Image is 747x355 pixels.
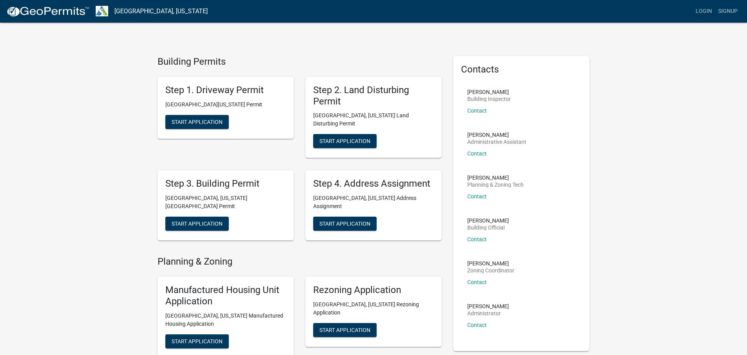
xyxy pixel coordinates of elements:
p: [GEOGRAPHIC_DATA][US_STATE] Permit [165,101,286,109]
h5: Step 2. Land Disturbing Permit [313,85,434,107]
a: Contact [467,322,487,328]
h5: Step 4. Address Assignment [313,178,434,189]
span: Start Application [172,221,223,227]
p: Building Official [467,225,509,230]
a: Contact [467,150,487,157]
p: [PERSON_NAME] [467,175,524,180]
span: Start Application [319,221,370,227]
p: [GEOGRAPHIC_DATA], [US_STATE] Manufactured Housing Application [165,312,286,328]
a: Signup [715,4,741,19]
p: [GEOGRAPHIC_DATA], [US_STATE][GEOGRAPHIC_DATA] Permit [165,194,286,210]
p: [PERSON_NAME] [467,304,509,309]
a: Contact [467,279,487,285]
p: Building Inspector [467,96,511,102]
span: Start Application [319,327,370,333]
p: [PERSON_NAME] [467,218,509,223]
button: Start Application [313,323,377,337]
h5: Step 1. Driveway Permit [165,85,286,96]
p: [PERSON_NAME] [467,261,514,266]
p: [PERSON_NAME] [467,89,511,95]
a: Contact [467,236,487,242]
p: Planning & Zoning Tech [467,182,524,187]
p: Zoning Coordinator [467,268,514,273]
h4: Building Permits [158,56,442,67]
button: Start Application [165,115,229,129]
h4: Planning & Zoning [158,256,442,267]
a: Contact [467,108,487,114]
button: Start Application [165,334,229,348]
img: Troup County, Georgia [96,6,108,16]
span: Start Application [172,338,223,344]
h5: Step 3. Building Permit [165,178,286,189]
p: Administrative Assistant [467,139,526,145]
button: Start Application [313,134,377,148]
p: [GEOGRAPHIC_DATA], [US_STATE] Address Assignment [313,194,434,210]
h5: Rezoning Application [313,284,434,296]
a: Login [693,4,715,19]
p: [PERSON_NAME] [467,132,526,138]
p: [GEOGRAPHIC_DATA], [US_STATE] Land Disturbing Permit [313,111,434,128]
span: Start Application [319,138,370,144]
button: Start Application [165,217,229,231]
p: Administrator [467,311,509,316]
span: Start Application [172,118,223,125]
h5: Manufactured Housing Unit Application [165,284,286,307]
h5: Contacts [461,64,582,75]
a: [GEOGRAPHIC_DATA], [US_STATE] [114,5,208,18]
a: Contact [467,193,487,200]
button: Start Application [313,217,377,231]
p: [GEOGRAPHIC_DATA], [US_STATE] Rezoning Application [313,300,434,317]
